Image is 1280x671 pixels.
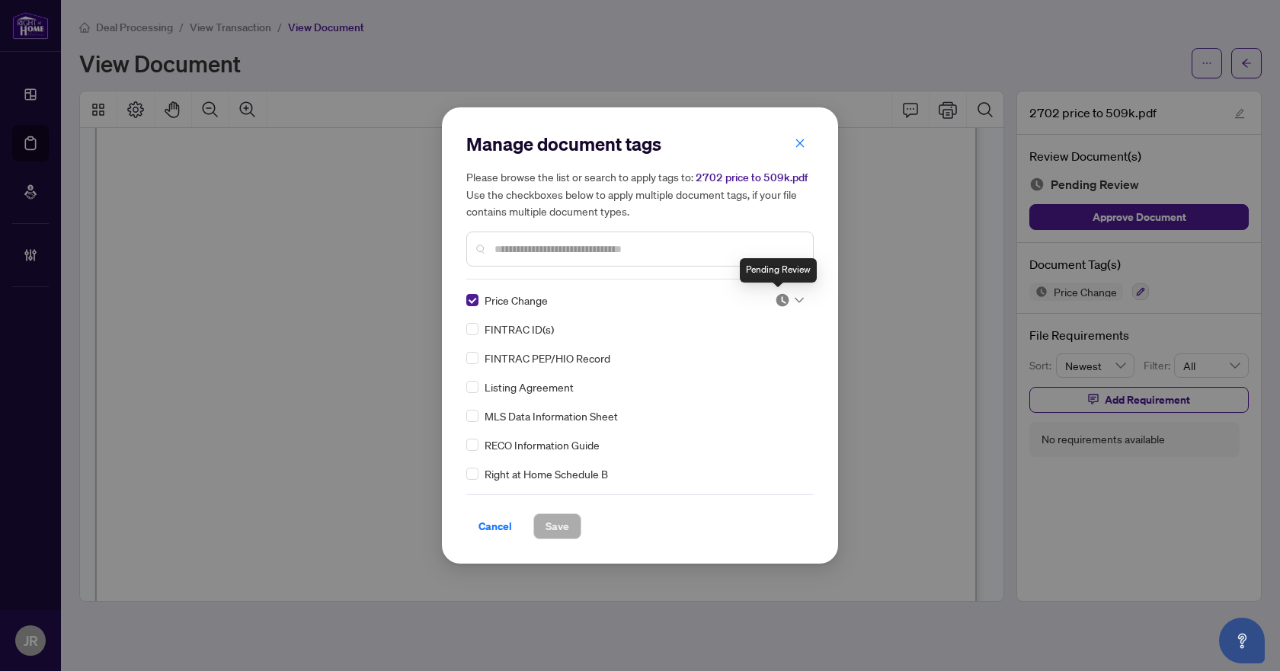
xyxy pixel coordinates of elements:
span: 2702 price to 509k.pdf [696,171,808,184]
span: Price Change [485,292,548,308]
span: close [795,138,805,149]
img: status [775,292,790,308]
button: Open asap [1219,618,1265,663]
span: Cancel [478,514,512,538]
span: FINTRAC ID(s) [485,321,554,337]
span: Listing Agreement [485,379,574,395]
span: Right at Home Schedule B [485,465,608,482]
button: Cancel [466,513,524,539]
span: Pending Review [775,292,804,308]
span: FINTRAC PEP/HIO Record [485,350,610,366]
h5: Please browse the list or search to apply tags to: Use the checkboxes below to apply multiple doc... [466,168,814,219]
div: Pending Review [740,258,817,283]
span: RECO Information Guide [485,436,600,453]
span: MLS Data Information Sheet [485,407,618,424]
button: Save [533,513,581,539]
h2: Manage document tags [466,132,814,156]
